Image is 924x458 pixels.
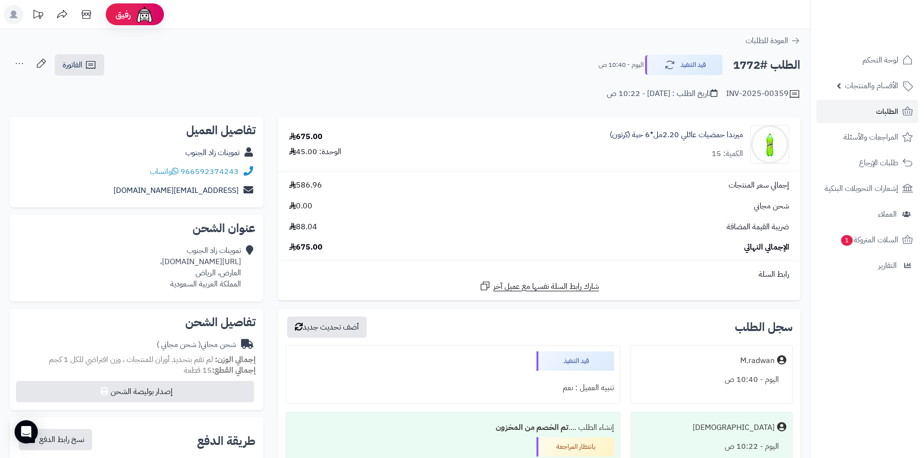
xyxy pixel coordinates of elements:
h2: عنوان الشحن [17,222,256,234]
span: 586.96 [289,180,322,191]
div: اليوم - 10:22 ص [637,437,786,456]
img: logo-2.png [858,7,915,28]
a: المراجعات والأسئلة [816,126,918,149]
a: ميرندا حمضيات عائلي 2.20مل*6 حبة (كرتون) [610,129,743,141]
div: INV-2025-00359 [726,88,800,100]
a: الفاتورة [55,54,104,76]
a: إشعارات التحويلات البنكية [816,177,918,200]
small: اليوم - 10:40 ص [599,60,644,70]
a: 966592374243 [180,166,239,177]
div: رابط السلة [282,269,796,280]
h2: تفاصيل الشحن [17,316,256,328]
div: [DEMOGRAPHIC_DATA] [693,422,775,433]
a: تحديثات المنصة [26,5,50,27]
a: [EMAIL_ADDRESS][DOMAIN_NAME] [113,185,239,196]
div: تنبيه العميل : نعم [292,379,614,397]
img: ai-face.png [135,5,154,24]
button: إصدار بوليصة الشحن [16,381,254,402]
div: اليوم - 10:40 ص [637,370,786,389]
a: الطلبات [816,100,918,123]
span: الطلبات [876,105,898,118]
span: السلات المتروكة [840,233,898,247]
span: طلبات الإرجاع [859,156,898,170]
div: قيد التنفيذ [536,351,614,371]
span: 675.00 [289,242,323,253]
h2: طريقة الدفع [197,435,256,447]
a: العودة للطلبات [746,35,800,47]
a: السلات المتروكة1 [816,228,918,252]
span: الأقسام والمنتجات [845,79,898,93]
div: Open Intercom Messenger [15,420,38,443]
span: لوحة التحكم [862,53,898,67]
div: الوحدة: 45.00 [289,146,341,158]
button: أضف تحديث جديد [287,316,367,338]
a: شارك رابط السلة نفسها مع عميل آخر [479,280,599,292]
span: العملاء [878,207,897,221]
span: شحن مجاني [754,201,789,212]
a: تموينات زاد الجنوب [185,147,240,158]
span: 0.00 [289,201,312,212]
span: 88.04 [289,221,317,233]
img: 1747544486-c60db756-6ee7-44b0-a7d4-ec449800-90x90.jpg [751,125,789,164]
button: نسخ رابط الدفع [19,429,92,450]
h3: سجل الطلب [735,321,793,333]
span: رفيق [115,9,131,20]
span: ( شحن مجاني ) [157,339,201,350]
span: الإجمالي النهائي [744,242,789,253]
div: الكمية: 15 [712,148,743,159]
h2: الطلب #1772 [733,55,800,75]
span: إجمالي سعر المنتجات [729,180,789,191]
a: التقارير [816,254,918,277]
div: بانتظار المراجعة [536,437,614,457]
a: لوحة التحكم [816,48,918,72]
div: إنشاء الطلب .... [292,418,614,437]
a: العملاء [816,203,918,226]
small: 15 قطعة [184,364,256,376]
a: طلبات الإرجاع [816,151,918,174]
span: لم تقم بتحديد أوزان للمنتجات ، وزن افتراضي للكل 1 كجم [49,354,213,365]
div: تموينات زاد الجنوب [URL][DOMAIN_NAME]، العارض، الرياض المملكة العربية السعودية [160,245,241,289]
span: الفاتورة [63,59,82,71]
b: تم الخصم من المخزون [496,422,568,433]
div: M.radwan [740,355,775,366]
span: التقارير [878,259,897,272]
div: تاريخ الطلب : [DATE] - 10:22 ص [607,88,717,99]
span: إشعارات التحويلات البنكية [825,182,898,195]
div: 675.00 [289,131,323,142]
strong: إجمالي القطع: [212,364,256,376]
a: واتساب [150,166,178,177]
strong: إجمالي الوزن: [215,354,256,365]
span: العودة للطلبات [746,35,788,47]
button: قيد التنفيذ [645,55,723,75]
span: شارك رابط السلة نفسها مع عميل آخر [493,281,599,292]
span: نسخ رابط الدفع [39,434,84,445]
span: ضريبة القيمة المضافة [727,221,789,233]
div: شحن مجاني [157,339,236,350]
span: المراجعات والأسئلة [843,130,898,144]
h2: تفاصيل العميل [17,125,256,136]
span: 1 [841,235,853,246]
